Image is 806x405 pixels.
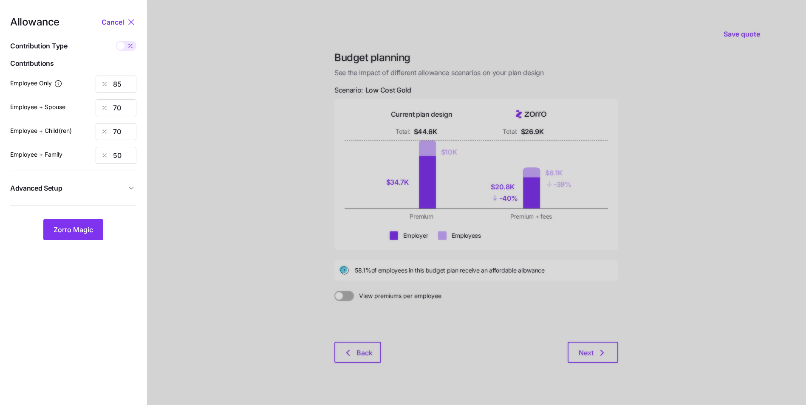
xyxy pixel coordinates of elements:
label: Employee Only [10,79,62,88]
span: Cancel [102,17,124,27]
label: Employee + Child(ren) [10,126,72,135]
button: Cancel [102,17,126,27]
button: Zorro Magic [43,219,103,240]
span: Allowance [10,17,59,27]
button: Advanced Setup [10,178,136,199]
span: Zorro Magic [54,225,93,235]
span: Contributions [10,58,136,69]
label: Employee + Family [10,150,62,159]
span: Advanced Setup [10,183,62,194]
label: Employee + Spouse [10,102,65,112]
span: Contribution Type [10,41,68,51]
